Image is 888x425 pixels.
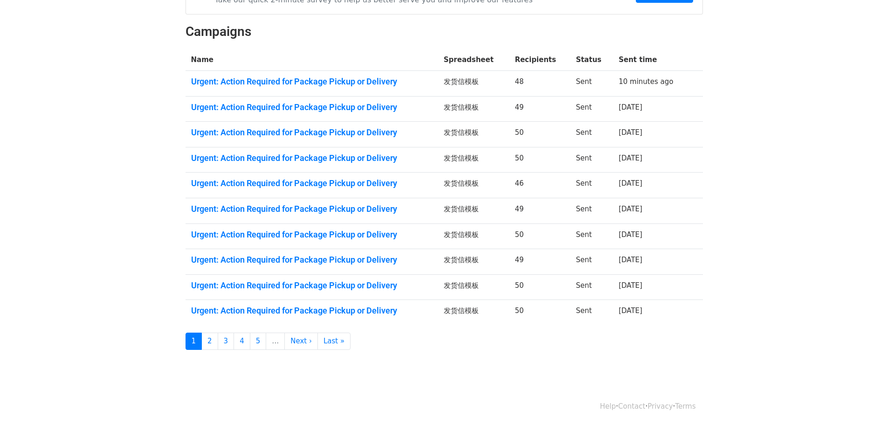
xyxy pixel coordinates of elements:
td: 48 [509,71,570,97]
td: 发货信模板 [438,249,509,275]
th: Status [570,49,613,71]
a: [DATE] [619,256,642,264]
td: 50 [509,300,570,325]
td: 发货信模板 [438,122,509,147]
a: 2 [201,333,218,350]
th: Name [186,49,438,71]
a: Last » [317,333,351,350]
td: 49 [509,198,570,224]
td: 49 [509,96,570,122]
td: Sent [570,173,613,198]
a: [DATE] [619,154,642,162]
a: 4 [234,333,250,350]
a: 10 minutes ago [619,77,673,86]
td: 发货信模板 [438,71,509,97]
div: 聊天小组件 [841,380,888,425]
td: 50 [509,122,570,147]
a: 5 [250,333,267,350]
td: 46 [509,173,570,198]
td: Sent [570,71,613,97]
td: 发货信模板 [438,198,509,224]
a: Contact [618,402,645,411]
a: Urgent: Action Required for Package Pickup or Delivery [191,306,433,316]
th: Recipients [509,49,570,71]
a: Terms [675,402,695,411]
td: 发货信模板 [438,173,509,198]
td: Sent [570,96,613,122]
td: 50 [509,223,570,249]
a: Urgent: Action Required for Package Pickup or Delivery [191,255,433,265]
td: 发货信模板 [438,147,509,173]
a: Urgent: Action Required for Package Pickup or Delivery [191,77,433,87]
a: [DATE] [619,205,642,213]
a: Urgent: Action Required for Package Pickup or Delivery [191,204,433,214]
h2: Campaigns [186,24,703,40]
td: Sent [570,198,613,224]
td: Sent [570,223,613,249]
a: Urgent: Action Required for Package Pickup or Delivery [191,178,433,188]
a: Privacy [647,402,673,411]
a: [DATE] [619,179,642,188]
a: Urgent: Action Required for Package Pickup or Delivery [191,102,433,112]
a: Urgent: Action Required for Package Pickup or Delivery [191,280,433,291]
a: [DATE] [619,103,642,111]
a: 3 [218,333,234,350]
a: [DATE] [619,128,642,137]
a: [DATE] [619,230,642,239]
a: 1 [186,333,202,350]
td: 发货信模板 [438,274,509,300]
td: 49 [509,249,570,275]
td: 50 [509,147,570,173]
td: 发货信模板 [438,96,509,122]
td: Sent [570,274,613,300]
td: Sent [570,147,613,173]
td: 50 [509,274,570,300]
th: Sent time [613,49,689,71]
a: [DATE] [619,281,642,290]
a: Urgent: Action Required for Package Pickup or Delivery [191,153,433,163]
td: 发货信模板 [438,300,509,325]
a: Help [600,402,616,411]
iframe: Chat Widget [841,380,888,425]
td: 发货信模板 [438,223,509,249]
th: Spreadsheet [438,49,509,71]
td: Sent [570,122,613,147]
a: Urgent: Action Required for Package Pickup or Delivery [191,127,433,138]
a: Next › [284,333,318,350]
a: [DATE] [619,307,642,315]
a: Urgent: Action Required for Package Pickup or Delivery [191,230,433,240]
td: Sent [570,249,613,275]
td: Sent [570,300,613,325]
